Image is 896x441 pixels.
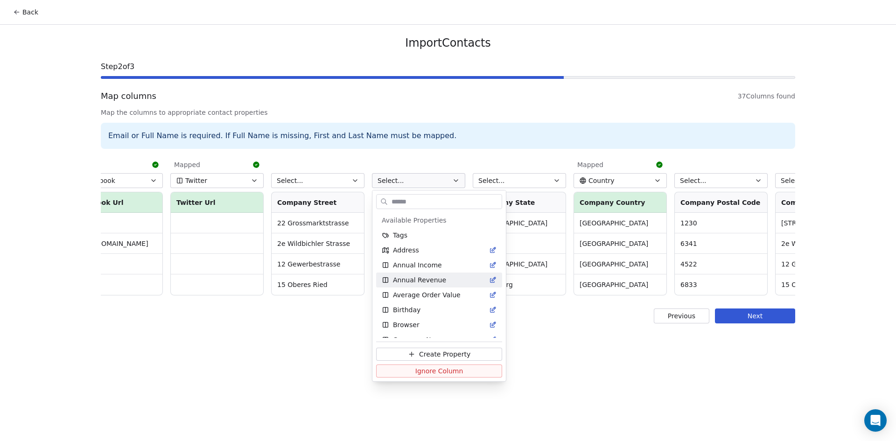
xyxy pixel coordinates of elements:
span: Browser [393,320,420,329]
span: Company Name [393,335,445,344]
button: Ignore Column [376,364,502,378]
button: Create Property [376,348,502,361]
span: Annual Revenue [393,275,446,285]
span: Create Property [419,350,470,359]
span: Address [393,245,419,255]
span: Average Order Value [393,290,461,300]
span: Annual Income [393,260,442,270]
span: Available Properties [382,216,447,225]
span: Birthday [393,305,420,315]
span: Ignore Column [415,366,463,376]
span: Tags [393,231,407,240]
